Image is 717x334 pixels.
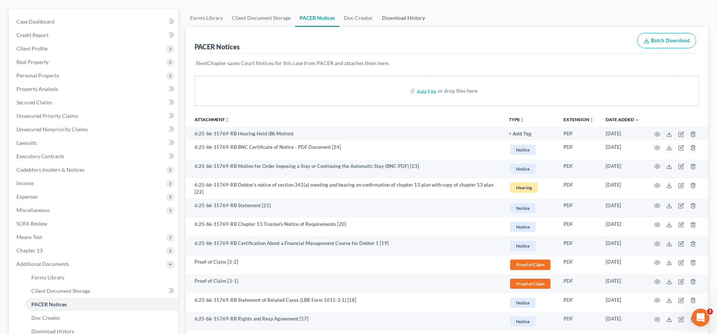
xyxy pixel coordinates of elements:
[16,126,88,132] span: Unsecured Nonpriority Claims
[564,117,594,122] a: Extensionunfold_more
[186,140,503,159] td: 6:25-bk-15769-RB BNC Certificate of Notice - PDF Document [24]
[558,199,600,218] td: PDF
[16,234,42,240] span: Means Test
[186,159,503,178] td: 6:25-bk-15769-RB Motion for Order Imposing a Stay or Continuing the Automatic Stay (BNC-PDF) [23]
[600,312,645,331] td: [DATE]
[509,117,524,122] button: TYPEunfold_more
[16,193,38,200] span: Expenses
[509,258,552,271] a: Proof of Claim
[589,118,594,122] i: unfold_more
[10,82,178,96] a: Property Analysis
[195,117,229,122] a: Attachmentunfold_more
[16,220,47,227] span: SOFA Review
[16,113,78,119] span: Unsecured Priority Claims
[31,288,90,294] span: Client Document Storage
[16,140,37,146] span: Lawsuits
[227,9,295,27] a: Client Document Storage
[16,45,47,52] span: Client Profile
[558,159,600,178] td: PDF
[558,255,600,275] td: PDF
[10,150,178,163] a: Executory Contracts
[509,240,552,252] a: Notice
[186,312,503,331] td: 6:25-bk-15769-RB Rights and Resp Agreement [17]
[16,86,58,92] span: Property Analysis
[558,127,600,140] td: PDF
[510,316,536,327] span: Notice
[295,9,339,27] a: PACER Notices
[600,159,645,178] td: [DATE]
[186,255,503,275] td: Proof of Claim [3-2]
[509,278,552,290] a: Proof of Claim
[707,309,713,315] span: 3
[186,274,503,293] td: Proof of Claim [3-1]
[635,118,639,122] i: expand_more
[10,15,178,28] a: Case Dashboard
[10,96,178,109] a: Secured Claims
[438,87,477,95] div: or drop files here
[510,279,550,289] span: Proof of Claim
[509,315,552,328] a: Notice
[600,274,645,293] td: [DATE]
[606,117,639,122] a: Date Added expand_more
[509,144,552,156] a: Notice
[510,203,536,213] span: Notice
[651,37,690,44] span: Batch Download
[25,284,178,298] a: Client Document Storage
[186,236,503,255] td: 6:25-bk-15769-RB Certification About a Financial Management Course for Debtor 1 [19]
[510,164,536,174] span: Notice
[25,311,178,325] a: Doc Creator
[186,127,503,140] td: 6:25-bk-15769-RB Hearing Held (Bk Motion)
[600,127,645,140] td: [DATE]
[25,298,178,311] a: PACER Notices
[558,293,600,312] td: PDF
[186,178,503,199] td: 6:25-bk-15769-RB Debtor's notice of section 341(a) meeting and hearing on confirmation of chapter...
[225,118,229,122] i: unfold_more
[510,145,536,155] span: Notice
[16,99,52,105] span: Secured Claims
[558,274,600,293] td: PDF
[692,309,710,327] iframe: Intercom live chat
[600,218,645,237] td: [DATE]
[186,293,503,312] td: 6:25-bk-15769-RB Statement of Related Cases (LBR Form 1015-2.1) [18]
[10,109,178,123] a: Unsecured Priority Claims
[10,28,178,42] a: Credit Report
[186,9,227,27] a: Forms Library
[10,136,178,150] a: Lawsuits
[16,18,55,25] span: Case Dashboard
[509,202,552,214] a: Notice
[16,207,50,213] span: Miscellaneous
[339,9,378,27] a: Doc Creator
[195,42,240,51] div: PACER Notices
[558,312,600,331] td: PDF
[186,199,503,218] td: 6:25-bk-15769-RB Statement [21]
[510,241,536,251] span: Notice
[558,178,600,199] td: PDF
[31,301,67,307] span: PACER Notices
[558,140,600,159] td: PDF
[510,298,536,308] span: Notice
[510,260,550,270] span: Proof of Claim
[509,163,552,175] a: Notice
[10,123,178,136] a: Unsecured Nonpriority Claims
[16,153,64,159] span: Executory Contracts
[558,218,600,237] td: PDF
[25,271,178,284] a: Forms Library
[509,130,552,137] a: + Add Tag
[16,180,34,186] span: Income
[600,236,645,255] td: [DATE]
[16,32,49,38] span: Credit Report
[558,236,600,255] td: PDF
[16,247,43,254] span: Chapter 13
[509,297,552,309] a: Notice
[637,33,696,49] button: Batch Download
[510,183,538,193] span: Hearing
[196,59,698,67] p: NextChapter saves Court Notices for this case from PACER and attaches them here.
[16,72,59,79] span: Personal Property
[600,199,645,218] td: [DATE]
[16,261,69,267] span: Additional Documents
[31,274,64,281] span: Forms Library
[186,218,503,237] td: 6:25-bk-15769-RB Chapter 13 Trustee's Notice of Requirements [20]
[509,181,552,194] a: Hearing
[16,59,49,65] span: Real Property
[520,118,524,122] i: unfold_more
